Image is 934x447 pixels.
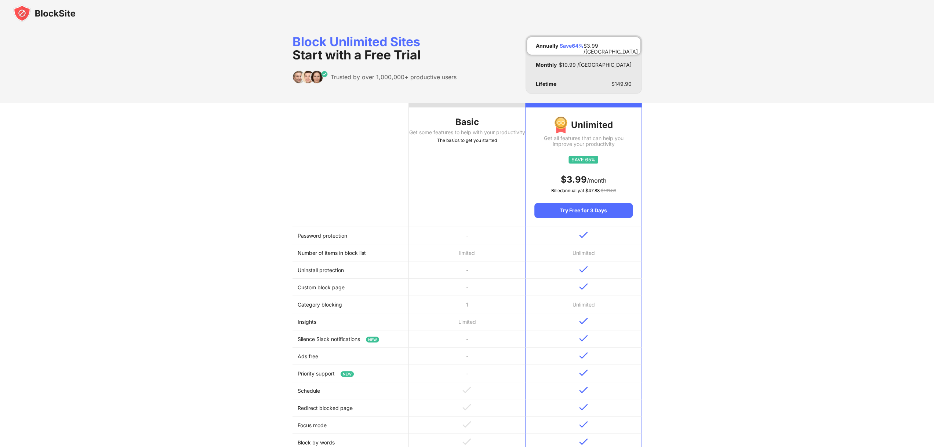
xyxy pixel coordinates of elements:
div: Lifetime [536,81,556,87]
td: - [409,227,525,244]
span: NEW [366,337,379,342]
div: Save 64 % [560,43,584,49]
div: Billed annually at $ 47.88 [534,187,632,194]
div: Basic [409,116,525,128]
td: Uninstall protection [292,261,409,279]
img: v-grey.svg [462,404,471,411]
img: v-blue.svg [579,369,588,376]
img: save65.svg [568,156,598,164]
span: $ 3.99 [561,174,587,185]
div: Get some features to help with your productivity [409,129,525,135]
td: Unlimited [525,296,642,313]
td: Schedule [292,382,409,399]
img: v-blue.svg [579,386,588,393]
td: Focus mode [292,417,409,434]
div: /month [534,174,632,186]
img: v-grey.svg [462,421,471,428]
td: - [409,348,525,365]
span: NEW [341,371,354,377]
td: limited [409,244,525,261]
td: - [409,279,525,296]
td: Unlimited [525,244,642,261]
td: Ads free [292,348,409,365]
div: Block Unlimited Sites [292,35,457,62]
div: Try Free for 3 Days [534,203,632,218]
td: - [409,330,525,348]
td: Silence Slack notifications [292,330,409,348]
td: Category blocking [292,296,409,313]
img: v-blue.svg [579,266,588,273]
td: Password protection [292,227,409,244]
div: The basics to get you started [409,137,525,144]
td: Number of items in block list [292,244,409,261]
img: v-blue.svg [579,352,588,359]
td: Redirect blocked page [292,399,409,417]
img: img-premium-medal [554,116,567,134]
img: v-blue.svg [579,335,588,342]
img: blocksite-icon-black.svg [13,4,76,22]
img: v-blue.svg [579,438,588,445]
td: - [409,365,525,382]
div: Trusted by over 1,000,000+ productive users [331,73,457,81]
div: Monthly [536,62,557,68]
td: - [409,261,525,279]
div: $ 10.99 /[GEOGRAPHIC_DATA] [559,62,632,68]
img: v-blue.svg [579,283,588,290]
span: $ 131.88 [600,188,616,193]
img: v-grey.svg [462,438,471,445]
div: Get all features that can help you improve your productivity [534,135,632,147]
div: Annually [536,43,558,49]
span: Start with a Free Trial [292,47,421,62]
img: v-grey.svg [462,386,471,393]
div: Unlimited [534,116,632,134]
img: v-blue.svg [579,318,588,325]
img: trusted-by.svg [292,70,328,84]
img: v-blue.svg [579,231,588,238]
td: Limited [409,313,525,330]
td: Custom block page [292,279,409,296]
td: 1 [409,296,525,313]
div: $ 3.99 /[GEOGRAPHIC_DATA] [584,43,638,49]
div: $ 149.90 [611,81,632,87]
img: v-blue.svg [579,421,588,428]
td: Insights [292,313,409,330]
td: Priority support [292,365,409,382]
img: v-blue.svg [579,404,588,411]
